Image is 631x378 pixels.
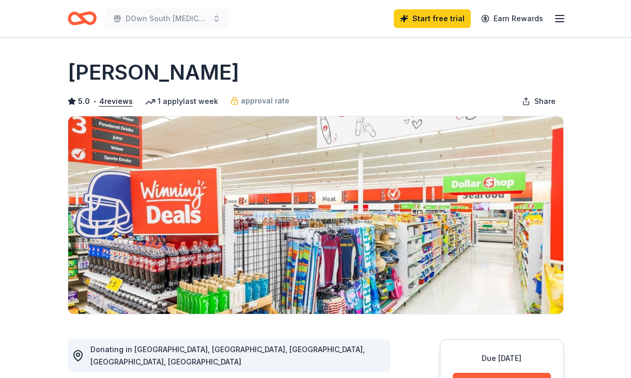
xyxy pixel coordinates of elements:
[126,12,208,25] span: DOwn South [MEDICAL_DATA] Foundation's "Pulls for a Purpose" Clay Shoot
[93,97,96,105] span: •
[105,8,229,29] button: DOwn South [MEDICAL_DATA] Foundation's "Pulls for a Purpose" Clay Shoot
[534,95,556,108] span: Share
[241,95,289,107] span: approval rate
[90,345,365,366] span: Donating in [GEOGRAPHIC_DATA], [GEOGRAPHIC_DATA], [GEOGRAPHIC_DATA], [GEOGRAPHIC_DATA], [GEOGRAPH...
[68,6,97,31] a: Home
[68,116,563,314] img: Image for Winn-Dixie
[99,95,133,108] button: 4reviews
[453,352,551,365] div: Due [DATE]
[145,95,218,108] div: 1 apply last week
[68,58,239,87] h1: [PERSON_NAME]
[230,95,289,107] a: approval rate
[514,91,564,112] button: Share
[475,9,549,28] a: Earn Rewards
[394,9,471,28] a: Start free trial
[78,95,90,108] span: 5.0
